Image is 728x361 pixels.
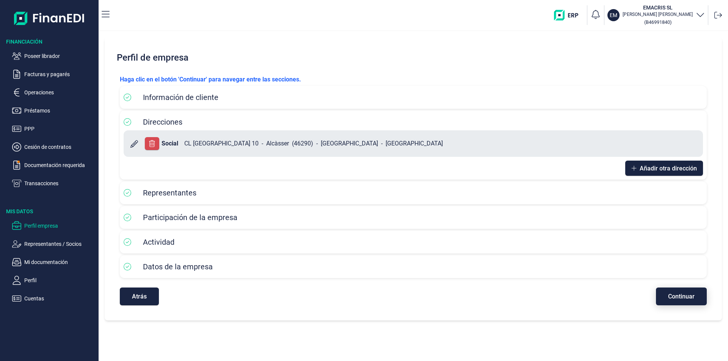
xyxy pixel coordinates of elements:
[24,88,96,97] p: Operaciones
[14,6,85,30] img: Logo de aplicación
[12,239,96,248] button: Representantes / Socios
[292,139,313,148] span: ( 46290 )
[24,124,96,133] p: PPP
[625,161,703,176] button: Añadir otra dirección
[262,139,263,148] span: -
[12,276,96,285] button: Perfil
[12,161,96,170] button: Documentación requerida
[24,258,96,267] p: Mi documentación
[640,166,697,171] span: Añadir otra dirección
[162,140,178,147] b: Social
[12,52,96,61] button: Poseer librador
[12,124,96,133] button: PPP
[656,288,707,305] button: Continuar
[114,46,713,69] h2: Perfil de empresa
[12,70,96,79] button: Facturas y pagarés
[12,221,96,230] button: Perfil empresa
[623,4,693,11] h3: EMACRIS SL
[24,142,96,152] p: Cesión de contratos
[610,11,617,19] p: EM
[668,294,695,299] span: Continuar
[266,139,289,148] span: Alcàsser
[143,188,196,197] span: Representantes
[24,294,96,303] p: Cuentas
[12,294,96,303] button: Cuentas
[24,239,96,248] p: Representantes / Socios
[143,213,237,222] span: Participación de la empresa
[623,11,693,17] p: [PERSON_NAME] [PERSON_NAME]
[644,19,672,25] small: Copiar cif
[24,52,96,61] p: Poseer librador
[381,139,383,148] span: -
[386,139,443,148] span: [GEOGRAPHIC_DATA]
[24,221,96,230] p: Perfil empresa
[120,75,707,84] p: Haga clic en el botón 'Continuar' para navegar entre las secciones.
[12,142,96,152] button: Cesión de contratos
[184,139,259,148] span: CL [GEOGRAPHIC_DATA] 10
[12,88,96,97] button: Operaciones
[143,238,174,247] span: Actividad
[120,288,159,305] button: Atrás
[143,262,213,271] span: Datos de la empresa
[12,106,96,115] button: Préstamos
[321,139,378,148] span: [GEOGRAPHIC_DATA]
[24,179,96,188] p: Transacciones
[132,294,147,299] span: Atrás
[12,258,96,267] button: Mi documentación
[24,70,96,79] p: Facturas y pagarés
[24,161,96,170] p: Documentación requerida
[143,117,182,127] span: Direcciones
[554,10,584,20] img: erp
[316,139,318,148] span: -
[24,106,96,115] p: Préstamos
[12,179,96,188] button: Transacciones
[607,4,705,27] button: EMEMACRIS SL[PERSON_NAME] [PERSON_NAME](B46991840)
[24,276,96,285] p: Perfil
[143,93,218,102] span: Información de cliente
